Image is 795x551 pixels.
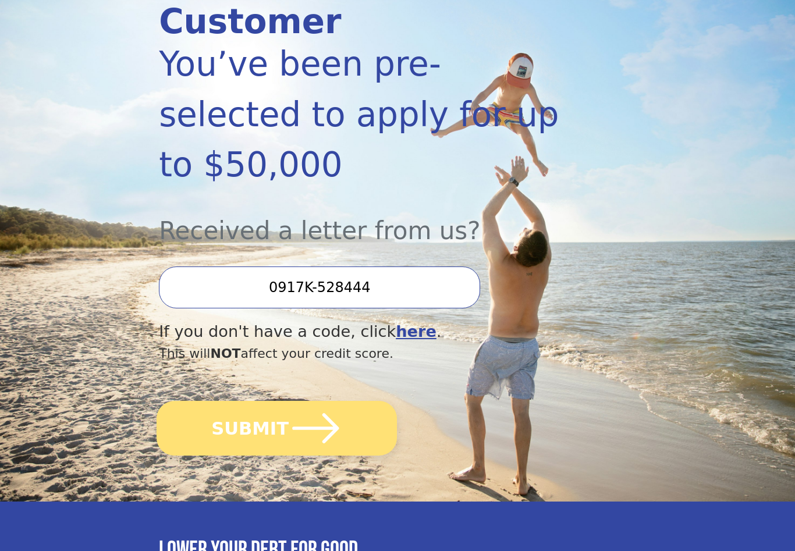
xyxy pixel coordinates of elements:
div: This will affect your credit score. [159,344,565,364]
span: NOT [210,347,240,361]
input: Enter your Offer Code: [159,267,480,309]
div: If you don't have a code, click . [159,321,565,344]
div: You’ve been pre-selected to apply for up to $50,000 [159,40,565,191]
button: SUBMIT [157,401,397,456]
div: Received a letter from us? [159,191,565,250]
a: here [396,323,436,341]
